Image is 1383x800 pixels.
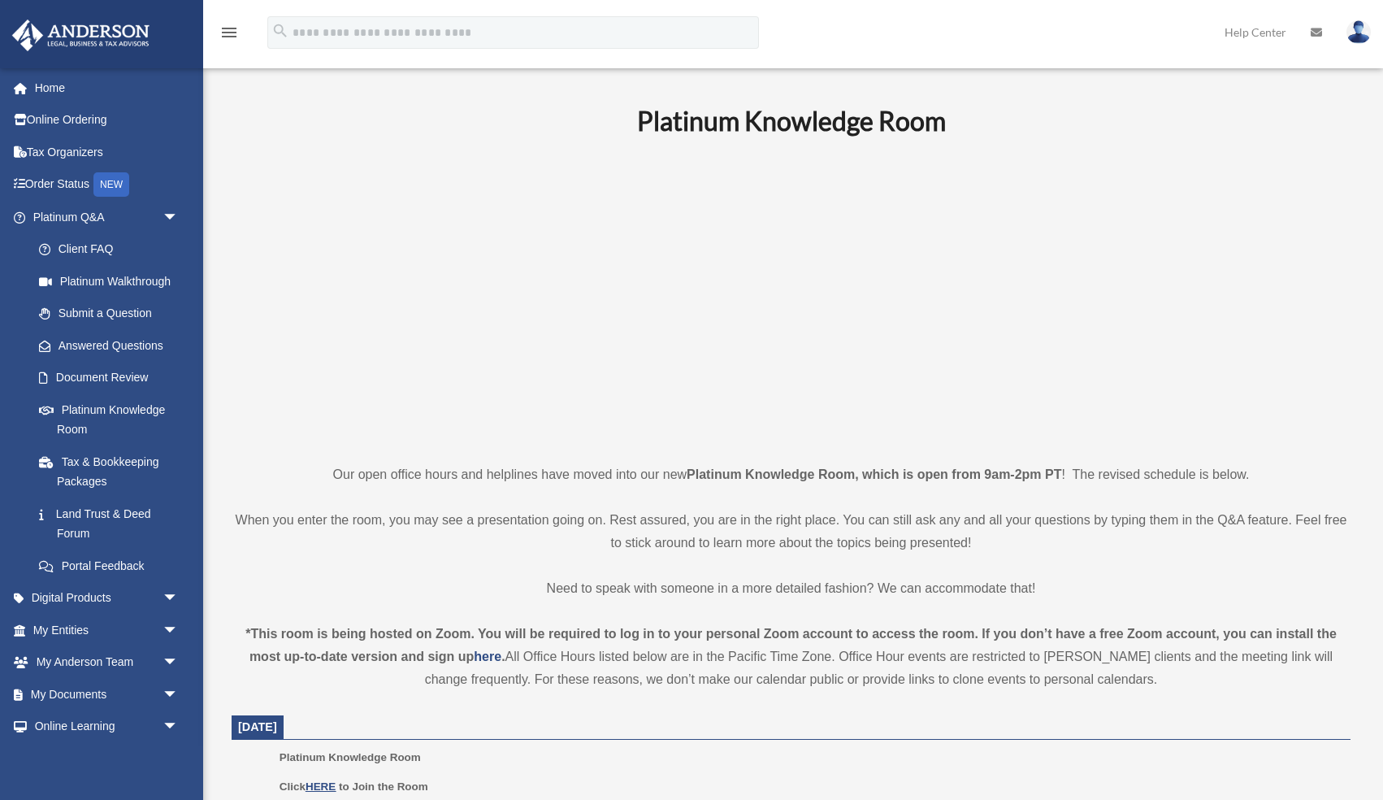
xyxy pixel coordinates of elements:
span: arrow_drop_down [163,646,195,680]
a: Platinum Walkthrough [23,265,203,298]
div: All Office Hours listed below are in the Pacific Time Zone. Office Hour events are restricted to ... [232,623,1350,691]
a: Document Review [23,362,203,394]
b: Platinum Knowledge Room [637,105,946,137]
iframe: 231110_Toby_KnowledgeRoom [548,159,1035,433]
span: arrow_drop_down [163,614,195,647]
a: Submit a Question [23,298,203,330]
a: My Anderson Teamarrow_drop_down [11,646,203,679]
a: Online Ordering [11,104,203,137]
b: to Join the Room [339,780,428,793]
p: Our open office hours and helplines have moved into our new ! The revised schedule is below. [232,463,1350,486]
strong: Platinum Knowledge Room, which is open from 9am-2pm PT [687,467,1061,481]
i: menu [219,23,239,42]
span: arrow_drop_down [163,582,195,615]
span: [DATE] [238,720,277,733]
strong: *This room is being hosted on Zoom. You will be required to log in to your personal Zoom account ... [245,627,1337,663]
a: Client FAQ [23,233,203,266]
p: Need to speak with someone in a more detailed fashion? We can accommodate that! [232,577,1350,600]
a: here [474,650,501,663]
a: Answered Questions [23,329,203,362]
a: Portal Feedback [23,550,203,582]
a: Billingarrow_drop_down [11,742,203,775]
span: Platinum Knowledge Room [280,751,421,763]
a: Digital Productsarrow_drop_down [11,582,203,615]
strong: . [501,650,505,663]
a: My Entitiesarrow_drop_down [11,614,203,646]
p: When you enter the room, you may see a presentation going on. Rest assured, you are in the right ... [232,509,1350,554]
div: NEW [93,172,129,197]
a: menu [219,28,239,42]
b: Click [280,780,339,793]
a: Tax & Bookkeeping Packages [23,446,203,498]
a: Land Trust & Deed Forum [23,498,203,550]
a: Online Learningarrow_drop_down [11,711,203,743]
i: search [271,22,289,40]
a: Platinum Knowledge Room [23,393,195,446]
img: User Pic [1346,20,1371,44]
a: My Documentsarrow_drop_down [11,678,203,711]
img: Anderson Advisors Platinum Portal [7,20,154,51]
a: Home [11,72,203,104]
a: HERE [306,780,336,793]
a: Order StatusNEW [11,168,203,202]
span: arrow_drop_down [163,201,195,234]
span: arrow_drop_down [163,678,195,711]
span: arrow_drop_down [163,742,195,776]
a: Platinum Q&Aarrow_drop_down [11,201,203,233]
a: Tax Organizers [11,136,203,168]
span: arrow_drop_down [163,711,195,744]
